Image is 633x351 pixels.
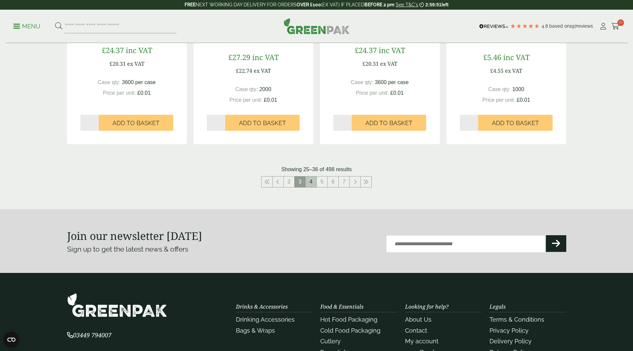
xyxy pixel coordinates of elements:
[67,244,292,255] p: Sign up to get the latest news & offers
[542,23,549,29] span: 4.8
[67,293,167,317] img: GreenPak Supplies
[351,79,373,85] span: Case qty:
[510,23,540,29] div: 4.79 Stars
[379,45,405,55] span: inc VAT
[127,60,144,67] span: ex VAT
[478,115,553,131] button: Add to Basket
[492,119,539,127] span: Add to Basket
[264,97,277,103] span: £0.01
[405,316,431,323] a: About Us
[281,165,352,173] p: Showing 25–36 of 498 results
[490,338,532,345] a: Delivery Policy
[67,332,111,339] a: 03449 794007
[122,79,155,85] span: 3600 per case
[320,338,341,345] a: Cutlery
[617,19,624,26] span: 0
[3,332,19,348] button: Open CMP widget
[390,90,404,96] span: £0.01
[611,23,620,30] i: Cart
[362,60,379,67] span: £20.31
[505,67,522,74] span: ex VAT
[490,316,544,323] a: Terms & Conditions
[259,86,271,92] span: 2000
[320,327,380,334] a: Cold Food Packaging
[306,177,316,187] a: 4
[284,18,350,34] img: GreenPak Supplies
[375,79,408,85] span: 3600 per case
[109,60,126,67] span: £20.31
[356,90,389,96] span: Price per unit:
[102,45,124,55] span: £24.37
[295,177,305,187] span: 3
[482,97,515,103] span: Price per unit:
[317,177,327,187] a: 5
[99,115,173,131] button: Add to Basket
[517,97,530,103] span: £0.01
[229,97,262,103] span: Price per unit:
[364,2,394,7] strong: BEFORE 2 pm
[236,67,252,74] span: £22.74
[320,316,377,323] a: Hot Food Packaging
[490,327,529,334] a: Privacy Policy
[441,2,448,7] span: left
[103,90,136,96] span: Price per unit:
[284,177,294,187] a: 2
[405,327,427,334] a: Contact
[490,67,504,74] span: £4.55
[352,115,426,131] button: Add to Basket
[577,23,593,29] span: reviews
[549,23,570,29] span: Based on
[13,22,40,30] p: Menu
[380,60,397,67] span: ex VAT
[488,86,511,92] span: Case qty:
[396,2,418,7] a: See T&C's
[13,22,40,29] a: Menu
[365,119,412,127] span: Add to Basket
[503,52,530,62] span: inc VAT
[483,52,501,62] span: £5.46
[339,177,349,187] a: 7
[512,86,524,92] span: 1000
[225,115,300,131] button: Add to Basket
[236,327,275,334] a: Bags & Wraps
[328,177,338,187] a: 6
[355,45,377,55] span: £24.37
[239,119,286,127] span: Add to Basket
[254,67,271,74] span: ex VAT
[185,2,196,7] strong: FREE
[126,45,152,55] span: inc VAT
[405,338,438,345] a: My account
[297,2,321,7] strong: OVER £100
[425,2,441,7] span: 2:59:51
[137,90,151,96] span: £0.01
[570,23,577,29] span: 197
[252,52,279,62] span: inc VAT
[599,23,607,30] i: My Account
[236,316,295,323] a: Drinking Accessories
[67,331,111,339] span: 03449 794007
[67,229,202,243] strong: Join our newsletter [DATE]
[228,52,250,62] span: £27.29
[235,86,258,92] span: Case qty:
[479,24,508,29] img: REVIEWS.io
[98,79,120,85] span: Case qty:
[112,119,160,127] span: Add to Basket
[611,21,620,31] a: 0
